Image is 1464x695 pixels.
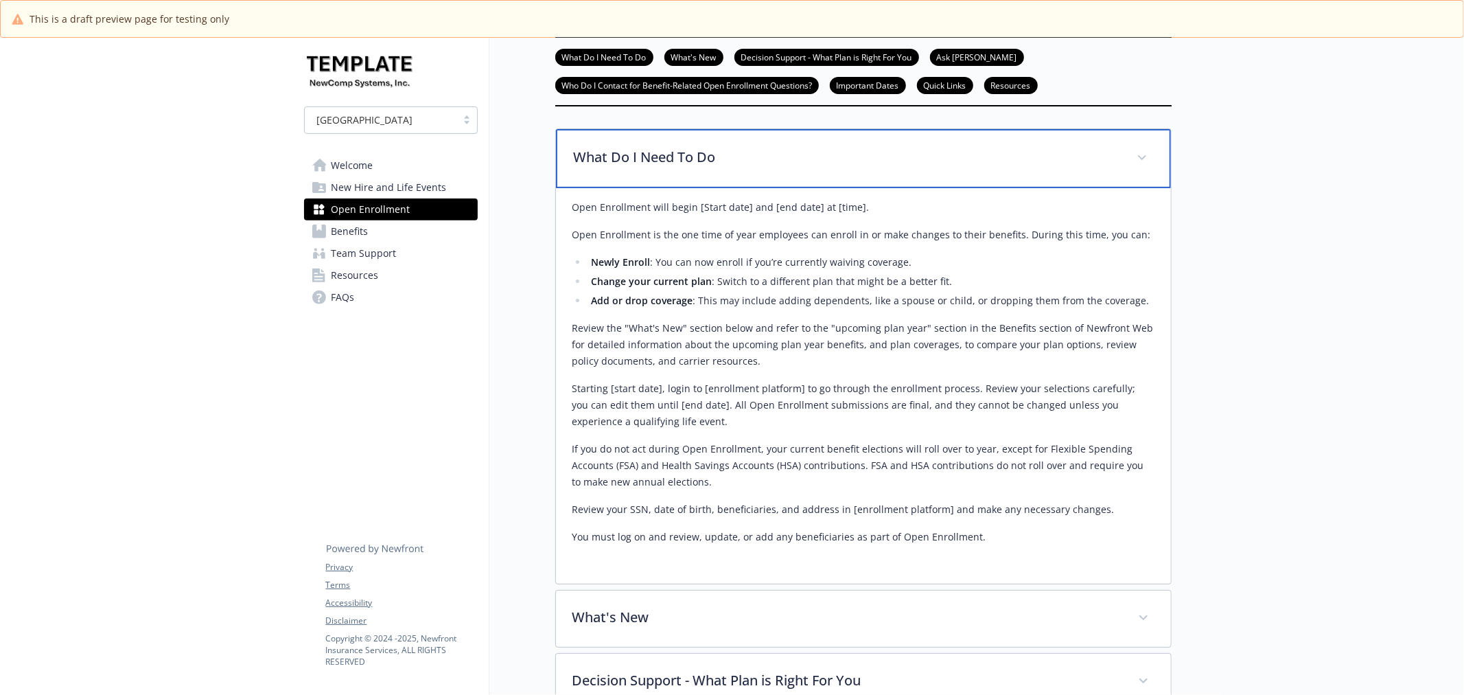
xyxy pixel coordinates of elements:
li: : You can now enroll if you’re currently waiving coverage. [588,254,1154,271]
li: : Switch to a different plan that might be a better fit. [588,273,1154,290]
p: Decision Support - What Plan is Right For You [572,670,1122,691]
a: Privacy [326,561,477,573]
a: What's New [664,50,723,63]
a: Decision Support - What Plan is Right For You [734,50,919,63]
a: Team Support [304,242,478,264]
li: : This may include adding dependents, like a spouse or child, or dropping them from the coverage. [588,293,1154,309]
span: Resources [332,264,379,286]
p: Copyright © 2024 - 2025 , Newfront Insurance Services, ALL RIGHTS RESERVED [326,633,477,668]
div: What's New [556,591,1171,647]
p: What Do I Need To Do [574,147,1120,168]
span: Benefits [332,220,369,242]
strong: Newly Enroll [591,255,650,269]
p: You must log on and review, update, or add any beneficiaries as part of Open Enrollment. [572,529,1154,545]
a: Resources [304,264,478,286]
span: Open Enrollment [332,198,410,220]
a: Welcome [304,155,478,176]
div: What Do I Need To Do [556,129,1171,188]
strong: Change your current plan [591,275,712,288]
span: [GEOGRAPHIC_DATA] [312,113,450,127]
a: New Hire and Life Events [304,176,478,198]
span: Team Support [332,242,397,264]
a: Who Do I Contact for Benefit-Related Open Enrollment Questions? [555,78,819,91]
p: Review your SSN, date of birth, beneficiaries, and address in [enrollment platform] and make any ... [572,501,1154,518]
p: Starting [start date], login to [enrollment platform] to go through the enrollment process. Revie... [572,380,1154,430]
span: FAQs [332,286,355,308]
a: Terms [326,579,477,591]
a: Ask [PERSON_NAME] [930,50,1024,63]
span: Welcome [332,155,373,176]
a: Disclaimer [326,615,477,627]
a: FAQs [304,286,478,308]
a: Accessibility [326,597,477,609]
p: What's New [572,607,1122,628]
a: Resources [984,78,1038,91]
a: What Do I Need To Do [555,50,653,63]
strong: Add or drop coverage [591,294,693,307]
a: Open Enrollment [304,198,478,220]
span: New Hire and Life Events [332,176,447,198]
span: This is a draft preview page for testing only [30,12,229,26]
span: [GEOGRAPHIC_DATA] [317,113,413,127]
div: What Do I Need To Do [556,188,1171,584]
a: Benefits [304,220,478,242]
p: Open Enrollment is the one time of year employees can enroll in or make changes to their benefits... [572,227,1154,243]
p: If you do not act during Open Enrollment, your current benefit elections will roll over to year, ... [572,441,1154,490]
p: Open Enrollment will begin [Start date] and [end date] at [time]. [572,199,1154,216]
a: Quick Links [917,78,973,91]
a: Important Dates [830,78,906,91]
p: Review the "What's New" section below and refer to the "upcoming plan year" section in the Benefi... [572,320,1154,369]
